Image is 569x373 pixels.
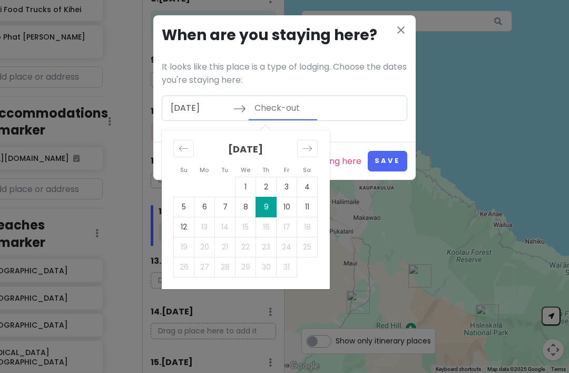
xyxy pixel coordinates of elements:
p: It looks like this place is a type of lodging. Choose the dates you're staying here: [162,60,407,87]
td: Choose Wednesday, October 8, 2025 as your check-out date. It’s available. [236,197,256,217]
td: Selected as start date. Thursday, October 9, 2025 [256,197,277,217]
td: Not available. Friday, October 24, 2025 [277,237,297,257]
small: Sa [303,166,311,174]
td: Not available. Sunday, October 19, 2025 [174,237,194,257]
td: Choose Saturday, October 4, 2025 as your check-out date. It’s available. [297,177,318,197]
td: Choose Sunday, October 5, 2025 as your check-out date. It’s available. [174,197,194,217]
small: Mo [200,166,209,174]
td: Not available. Monday, October 20, 2025 [194,237,215,257]
div: Move forward to switch to the next month. [297,140,318,157]
td: Not available. Friday, October 17, 2025 [277,217,297,237]
small: Th [262,166,269,174]
td: Not available. Thursday, October 16, 2025 [256,217,277,237]
button: Save [368,151,407,171]
td: Not available. Saturday, October 25, 2025 [297,237,318,257]
td: Choose Wednesday, October 1, 2025 as your check-out date. It’s available. [236,177,256,197]
td: Choose Saturday, October 11, 2025 as your check-out date. It’s available. [297,197,318,217]
button: Close [395,24,407,39]
td: Not available. Tuesday, October 21, 2025 [215,237,236,257]
div: Move backward to switch to the previous month. [173,140,194,157]
td: Not available. Friday, October 31, 2025 [277,257,297,277]
td: Choose Friday, October 10, 2025 as your check-out date. It’s available. [277,197,297,217]
input: Check-out [249,96,317,120]
small: Fr [284,166,289,174]
td: Choose Friday, October 3, 2025 as your check-out date. It’s available. [277,177,297,197]
td: Not available. Thursday, October 23, 2025 [256,237,277,257]
td: Not available. Thursday, October 30, 2025 [256,257,277,277]
i: close [395,24,407,36]
td: Not available. Wednesday, October 29, 2025 [236,257,256,277]
h3: When are you staying here? [162,24,407,47]
input: Check-in [165,96,233,120]
small: Tu [221,166,228,174]
td: Choose Sunday, October 12, 2025 as your check-out date. It’s available. [174,217,194,237]
td: Not available. Tuesday, October 14, 2025 [215,217,236,237]
td: Not available. Saturday, October 18, 2025 [297,217,318,237]
strong: [DATE] [228,142,263,156]
small: Su [180,166,188,174]
small: We [241,166,250,174]
td: Choose Tuesday, October 7, 2025 as your check-out date. It’s available. [215,197,236,217]
div: Calendar [162,130,330,289]
td: Choose Thursday, October 2, 2025 as your check-out date. It’s available. [256,177,277,197]
td: Not available. Sunday, October 26, 2025 [174,257,194,277]
td: Not available. Wednesday, October 15, 2025 [236,217,256,237]
td: Not available. Wednesday, October 22, 2025 [236,237,256,257]
td: Choose Monday, October 6, 2025 as your check-out date. It’s available. [194,197,215,217]
td: Not available. Monday, October 13, 2025 [194,217,215,237]
td: Not available. Monday, October 27, 2025 [194,257,215,277]
td: Not available. Tuesday, October 28, 2025 [215,257,236,277]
